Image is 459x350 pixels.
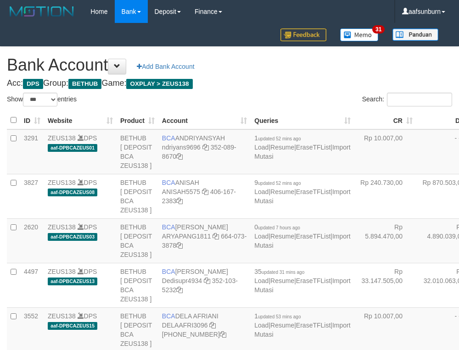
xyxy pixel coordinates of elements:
a: Resume [270,144,294,151]
span: | | | [254,223,350,249]
span: DPS [23,79,43,89]
a: Copy 6640733878 to clipboard [176,242,183,249]
a: EraseTFList [296,144,330,151]
a: Copy 8692458639 to clipboard [220,331,226,338]
a: Resume [270,277,294,284]
h1: Bank Account [7,56,452,74]
span: 31 [372,25,385,33]
select: Showentries [23,93,57,106]
td: BETHUB [ DEPOSIT BCA ZEUS138 ] [117,218,158,263]
a: Load [254,322,269,329]
td: ANISAH 406-167-2383 [158,174,251,218]
span: BETHUB [68,79,101,89]
span: BCA [162,268,175,275]
a: Load [254,188,269,195]
span: | | | [254,179,350,205]
span: aaf-DPBCAZEUS15 [48,322,97,330]
a: Copy ARYAPANG1811 to clipboard [213,233,219,240]
th: ID: activate to sort column ascending [20,111,44,129]
td: BETHUB [ DEPOSIT BCA ZEUS138 ] [117,129,158,174]
a: Copy 3521035232 to clipboard [176,286,183,294]
span: updated 7 hours ago [258,225,300,230]
img: panduan.png [392,28,438,41]
th: Product: activate to sort column ascending [117,111,158,129]
a: EraseTFList [296,277,330,284]
img: Feedback.jpg [280,28,326,41]
span: | | | [254,312,350,338]
a: Copy DELAAFRI3096 to clipboard [209,322,216,329]
a: ZEUS138 [48,134,76,142]
a: ndriyans9696 [162,144,201,151]
img: Button%20Memo.svg [340,28,379,41]
td: ANDRIYANSYAH 352-089-8670 [158,129,251,174]
span: updated 52 mins ago [258,181,301,186]
a: Copy 3520898670 to clipboard [176,153,183,160]
a: Resume [270,233,294,240]
input: Search: [387,93,452,106]
span: updated 31 mins ago [262,270,304,275]
td: DPS [44,129,117,174]
span: BCA [162,179,175,186]
a: EraseTFList [296,188,330,195]
span: aaf-DPBCAZEUS08 [48,189,97,196]
a: Copy Dedisupr4934 to clipboard [204,277,210,284]
h4: Acc: Group: Game: [7,79,452,88]
td: DPS [44,218,117,263]
a: ZEUS138 [48,268,76,275]
td: DPS [44,263,117,307]
span: | | | [254,134,350,160]
span: aaf-DPBCAZEUS13 [48,278,97,285]
label: Search: [362,93,452,106]
a: Copy ANISAH5575 to clipboard [202,188,208,195]
a: Resume [270,188,294,195]
th: Account: activate to sort column ascending [158,111,251,129]
a: Import Mutasi [254,322,350,338]
a: Import Mutasi [254,144,350,160]
span: BCA [162,223,175,231]
span: 1 [254,312,301,320]
span: 35 [254,268,304,275]
a: Copy ndriyans9696 to clipboard [202,144,209,151]
a: Import Mutasi [254,188,350,205]
td: 3827 [20,174,44,218]
td: 2620 [20,218,44,263]
td: BETHUB [ DEPOSIT BCA ZEUS138 ] [117,174,158,218]
span: updated 52 mins ago [258,136,301,141]
img: MOTION_logo.png [7,5,77,18]
a: ZEUS138 [48,179,76,186]
span: OXPLAY > ZEUS138 [126,79,192,89]
a: 31 [333,23,386,46]
td: 4497 [20,263,44,307]
a: Load [254,233,269,240]
td: BETHUB [ DEPOSIT BCA ZEUS138 ] [117,263,158,307]
th: Queries: activate to sort column ascending [251,111,354,129]
td: Rp 240.730,00 [354,174,416,218]
td: 3291 [20,129,44,174]
span: BCA [162,312,175,320]
a: ANISAH5575 [162,188,200,195]
td: Rp 33.147.505,00 [354,263,416,307]
span: BCA [162,134,175,142]
td: [PERSON_NAME] 664-073-3878 [158,218,251,263]
a: EraseTFList [296,233,330,240]
span: 0 [254,223,300,231]
span: aaf-DPBCAZEUS03 [48,233,97,241]
td: [PERSON_NAME] 352-103-5232 [158,263,251,307]
a: Load [254,144,269,151]
span: 9 [254,179,301,186]
span: 1 [254,134,301,142]
a: ZEUS138 [48,312,76,320]
a: Import Mutasi [254,277,350,294]
a: Import Mutasi [254,233,350,249]
span: updated 53 mins ago [258,314,301,319]
span: | | | [254,268,350,294]
a: DELAAFRI3096 [162,322,208,329]
a: ZEUS138 [48,223,76,231]
td: DPS [44,174,117,218]
td: Rp 5.894.470,00 [354,218,416,263]
td: Rp 10.007,00 [354,129,416,174]
span: aaf-DPBCAZEUS01 [48,144,97,152]
th: Website: activate to sort column ascending [44,111,117,129]
label: Show entries [7,93,77,106]
a: Load [254,277,269,284]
